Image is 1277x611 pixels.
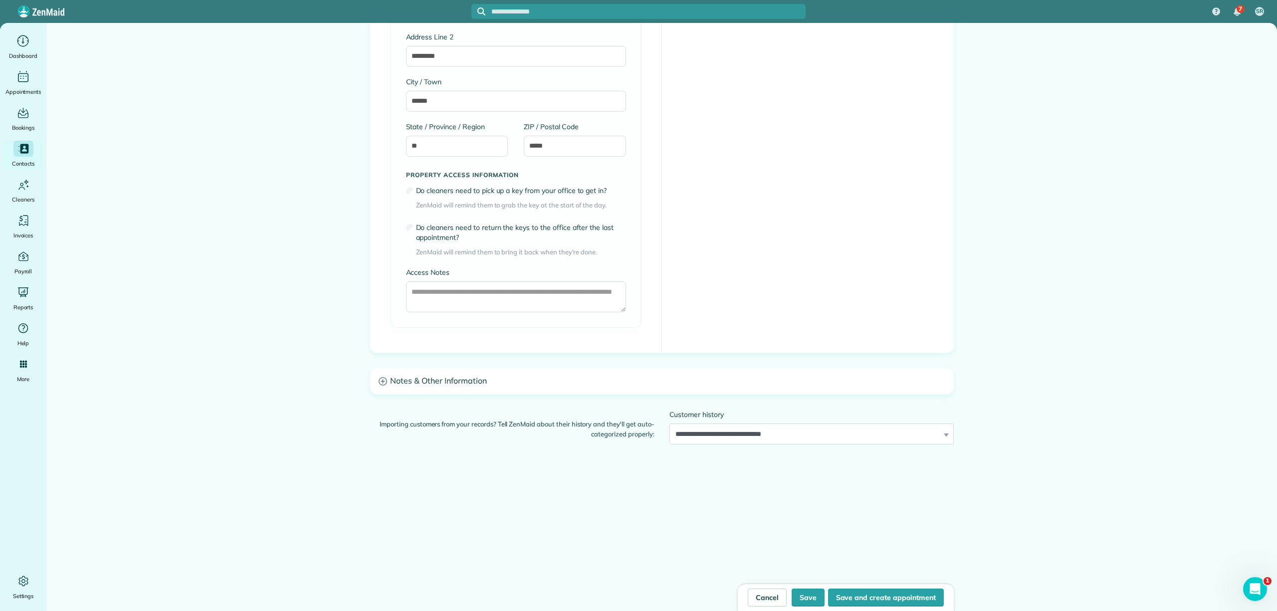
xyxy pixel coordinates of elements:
[4,141,42,169] a: Contacts
[5,87,41,97] span: Appointments
[477,7,485,15] svg: Focus search
[4,105,42,133] a: Bookings
[13,230,33,240] span: Invoices
[363,409,662,439] div: Importing customers from your records? Tell ZenMaid about their history and they'll get auto-cate...
[4,320,42,348] a: Help
[524,122,626,132] label: ZIP / Postal Code
[4,33,42,61] a: Dashboard
[416,222,626,242] label: Do cleaners need to return the keys to the office after the last appointment?
[471,7,485,15] button: Focus search
[792,589,825,607] button: Save
[1256,7,1263,15] span: SR
[416,186,626,196] label: Do cleaners need to pick up a key from your office to get in?
[1227,1,1248,23] div: 7 unread notifications
[1264,577,1272,585] span: 1
[416,201,626,210] span: ZenMaid will remind them to grab the key at the start of the day.
[1243,577,1267,601] iframe: Intercom live chat
[406,267,626,277] label: Access Notes
[4,284,42,312] a: Reports
[828,589,944,607] button: Save and create appointment
[9,51,37,61] span: Dashboard
[371,369,953,394] a: Notes & Other Information
[1239,5,1242,13] span: 7
[17,338,29,348] span: Help
[406,122,508,132] label: State / Province / Region
[669,409,954,419] label: Customer history
[406,77,626,87] label: City / Town
[17,374,29,384] span: More
[406,224,414,232] input: Do cleaners need to return the keys to the office after the last appointment?
[12,123,35,133] span: Bookings
[13,591,34,601] span: Settings
[406,187,414,195] input: Do cleaners need to pick up a key from your office to get in?
[748,589,787,607] a: Cancel
[406,32,626,42] label: Address Line 2
[12,195,34,204] span: Cleaners
[416,247,626,257] span: ZenMaid will remind them to bring it back when they’re done.
[406,172,626,178] h5: Property access information
[4,573,42,601] a: Settings
[12,159,34,169] span: Contacts
[4,212,42,240] a: Invoices
[14,266,32,276] span: Payroll
[4,69,42,97] a: Appointments
[4,177,42,204] a: Cleaners
[4,248,42,276] a: Payroll
[13,302,33,312] span: Reports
